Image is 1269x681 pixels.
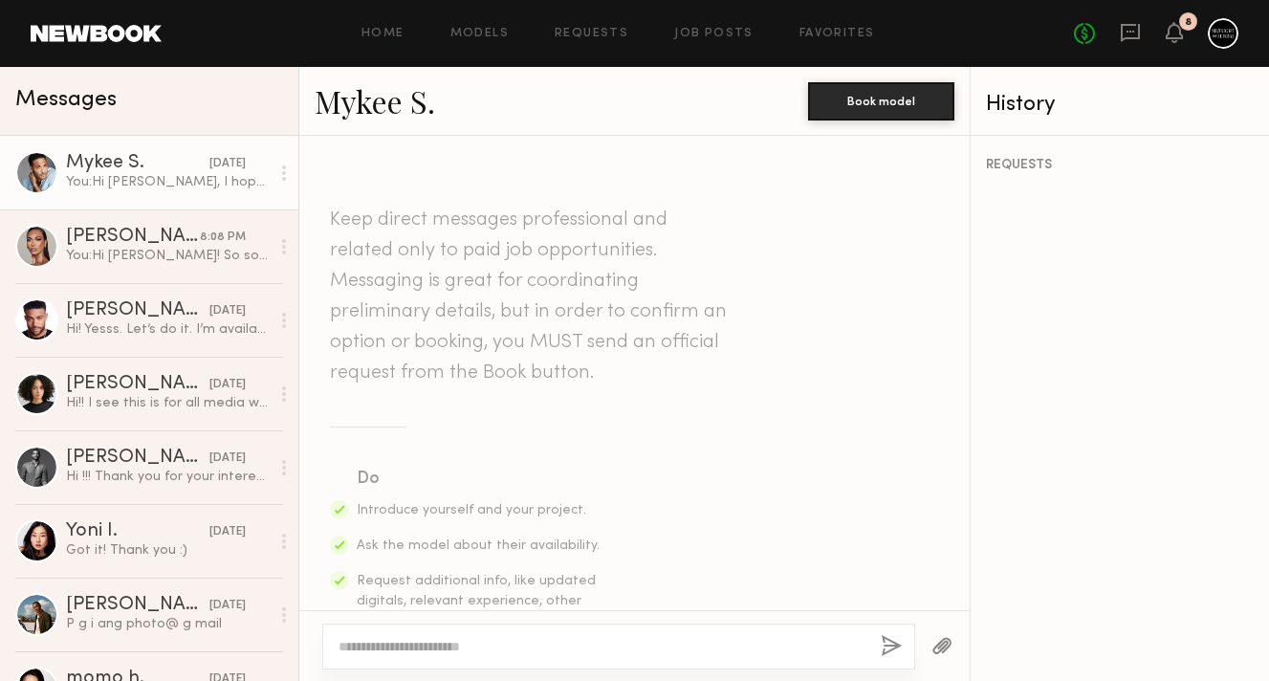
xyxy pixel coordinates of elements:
[808,82,954,121] button: Book model
[66,394,270,412] div: Hi!! I see this is for all media worldwide in perpetuity. Is this the intended usage for this adv...
[66,301,209,320] div: [PERSON_NAME]
[66,375,209,394] div: [PERSON_NAME]
[357,575,596,627] span: Request additional info, like updated digitals, relevant experience, other skills, etc.
[66,247,270,265] div: You: Hi [PERSON_NAME]! So sorry for the delay- we are still waiting for client feedback. I hope t...
[66,173,270,191] div: You: Hi [PERSON_NAME], I hope you're having a lovely week! I’m reaching out to check your availab...
[209,523,246,541] div: [DATE]
[450,28,509,40] a: Models
[555,28,628,40] a: Requests
[66,320,270,339] div: Hi! Yesss. Let’s do it. I’m available.
[200,229,246,247] div: 8:08 PM
[66,154,209,173] div: Mykee S.
[15,89,117,111] span: Messages
[66,541,270,560] div: Got it! Thank you :)
[66,449,209,468] div: [PERSON_NAME]
[986,94,1254,116] div: History
[330,205,732,388] header: Keep direct messages professional and related only to paid job opportunities. Messaging is great ...
[361,28,405,40] a: Home
[1185,17,1192,28] div: 8
[799,28,875,40] a: Favorites
[66,596,209,615] div: [PERSON_NAME]
[66,468,270,486] div: Hi !!! Thank you for your interest! I am currently booked out until the end of October, I’ve reac...
[209,597,246,615] div: [DATE]
[357,466,602,493] div: Do
[66,615,270,633] div: P g i ang photo@ g mail
[66,522,209,541] div: Yoni I.
[209,302,246,320] div: [DATE]
[209,450,246,468] div: [DATE]
[315,80,435,121] a: Mykee S.
[357,504,586,516] span: Introduce yourself and your project.
[674,28,754,40] a: Job Posts
[357,539,600,552] span: Ask the model about their availability.
[808,92,954,108] a: Book model
[66,228,200,247] div: [PERSON_NAME]
[209,376,246,394] div: [DATE]
[209,155,246,173] div: [DATE]
[986,159,1254,172] div: REQUESTS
